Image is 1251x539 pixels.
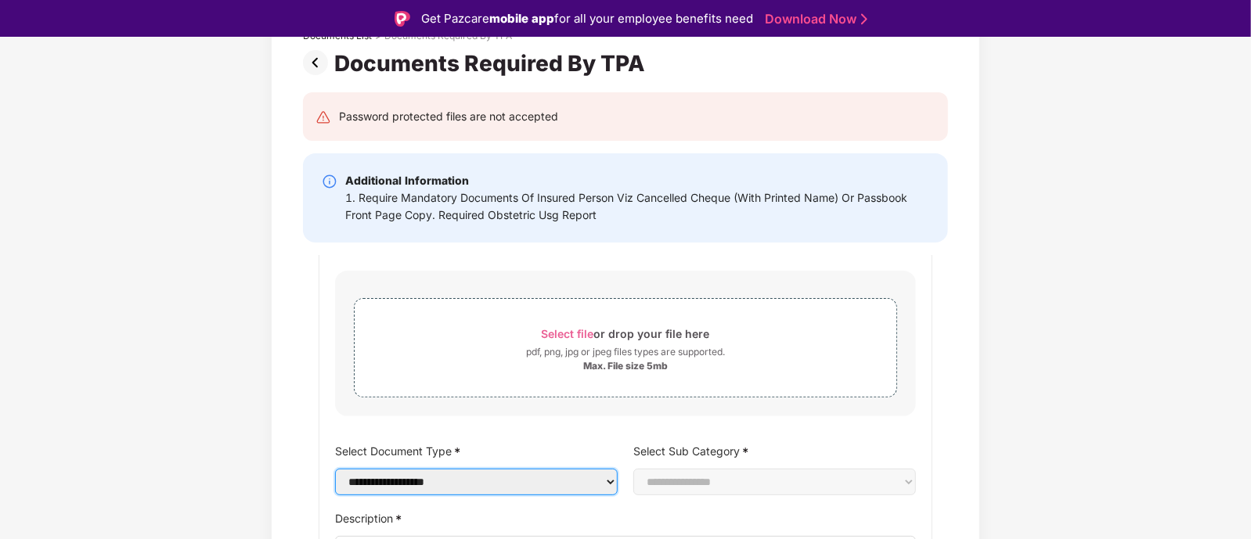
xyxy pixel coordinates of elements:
div: Max. File size 5mb [583,360,668,372]
div: pdf, png, jpg or jpeg files types are supported. [526,344,725,360]
img: Logo [395,11,410,27]
span: Select fileor drop your file herepdf, png, jpg or jpeg files types are supported.Max. File size 5mb [355,311,896,385]
div: or drop your file here [542,323,710,344]
div: Get Pazcare for all your employee benefits need [421,9,753,28]
label: Select Document Type [335,440,618,462]
label: Description [335,507,916,530]
div: Password protected files are not accepted [339,108,558,125]
b: Additional Information [345,174,469,187]
span: Select file [542,327,594,340]
a: Download Now [765,11,863,27]
label: Select Sub Category [633,440,916,462]
div: Documents Required By TPA [334,50,651,77]
img: Stroke [861,11,867,27]
strong: mobile app [489,11,554,26]
div: 1. Require Mandatory Documents Of Insured Person Viz Cancelled Cheque (With Printed Name) Or Pass... [345,189,929,224]
img: svg+xml;base64,PHN2ZyB4bWxucz0iaHR0cDovL3d3dy53My5vcmcvMjAwMC9zdmciIHdpZHRoPSIyNCIgaGVpZ2h0PSIyNC... [315,110,331,125]
img: svg+xml;base64,PHN2ZyBpZD0iSW5mby0yMHgyMCIgeG1sbnM9Imh0dHA6Ly93d3cudzMub3JnLzIwMDAvc3ZnIiB3aWR0aD... [322,174,337,189]
img: svg+xml;base64,PHN2ZyBpZD0iUHJldi0zMngzMiIgeG1sbnM9Imh0dHA6Ly93d3cudzMub3JnLzIwMDAvc3ZnIiB3aWR0aD... [303,50,334,75]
